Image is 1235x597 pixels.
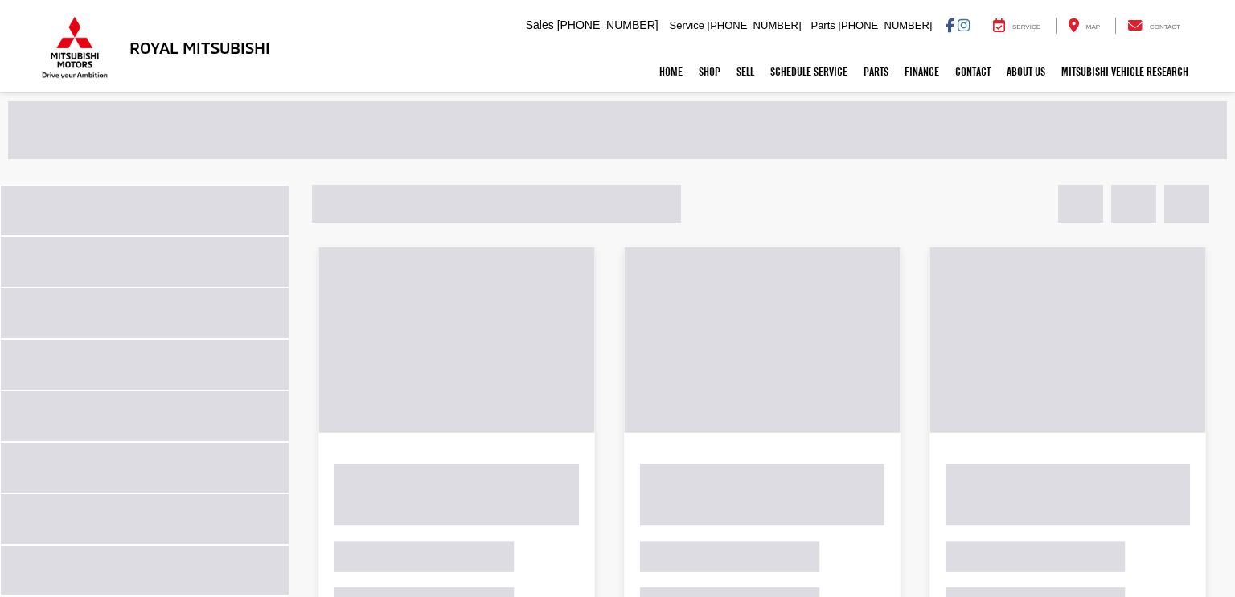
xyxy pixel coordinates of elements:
[728,51,762,92] a: Sell
[1053,51,1196,92] a: Mitsubishi Vehicle Research
[129,39,270,56] h3: Royal Mitsubishi
[708,19,802,31] span: [PHONE_NUMBER]
[981,18,1052,34] a: Service
[1086,23,1100,31] span: Map
[1115,18,1192,34] a: Contact
[526,18,554,31] span: Sales
[838,19,932,31] span: [PHONE_NUMBER]
[810,19,835,31] span: Parts
[855,51,897,92] a: Parts: Opens in a new tab
[557,18,659,31] span: [PHONE_NUMBER]
[946,18,954,31] a: Facebook: Click to visit our Facebook page
[999,51,1053,92] a: About Us
[651,51,691,92] a: Home
[39,16,111,79] img: Mitsubishi
[1056,18,1112,34] a: Map
[1012,23,1040,31] span: Service
[670,19,704,31] span: Service
[958,18,970,31] a: Instagram: Click to visit our Instagram page
[691,51,728,92] a: Shop
[897,51,947,92] a: Finance
[1150,23,1180,31] span: Contact
[762,51,855,92] a: Schedule Service: Opens in a new tab
[947,51,999,92] a: Contact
